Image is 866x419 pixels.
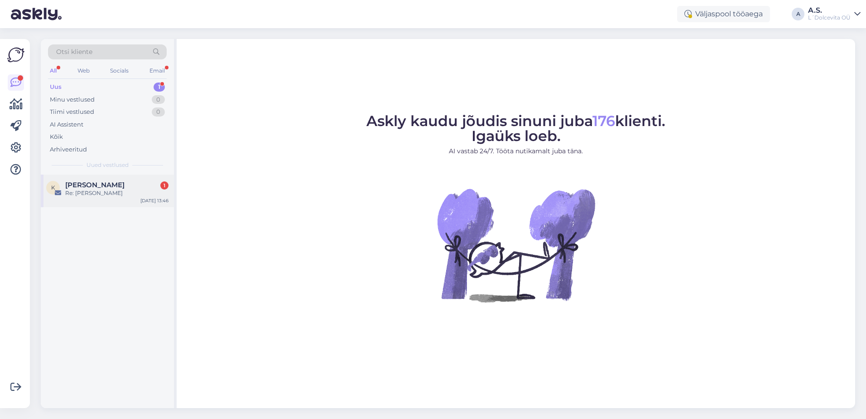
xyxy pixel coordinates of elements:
[50,107,94,117] div: Tiimi vestlused
[76,65,91,77] div: Web
[108,65,130,77] div: Socials
[366,112,665,145] span: Askly kaudu jõudis sinuni juba klienti. Igaüks loeb.
[592,112,615,130] span: 176
[140,197,168,204] div: [DATE] 13:46
[56,47,92,57] span: Otsi kliente
[677,6,770,22] div: Väljaspool tööaega
[51,184,55,191] span: K
[434,163,597,326] img: No Chat active
[366,146,665,156] p: AI vastab 24/7. Tööta nutikamalt juba täna.
[808,7,851,14] div: A.S.
[65,189,168,197] div: Re: [PERSON_NAME]
[808,7,861,21] a: A.S.L´Dolcevita OÜ
[148,65,167,77] div: Email
[160,181,168,190] div: 1
[65,181,125,189] span: Katrin Paju
[152,95,165,104] div: 0
[50,132,63,141] div: Kõik
[48,65,58,77] div: All
[152,107,165,117] div: 0
[808,14,851,21] div: L´Dolcevita OÜ
[87,161,129,169] span: Uued vestlused
[50,95,95,104] div: Minu vestlused
[50,120,83,129] div: AI Assistent
[50,145,87,154] div: Arhiveeritud
[154,83,165,92] div: 1
[7,46,24,63] img: Askly Logo
[50,83,62,92] div: Uus
[792,8,804,20] div: A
